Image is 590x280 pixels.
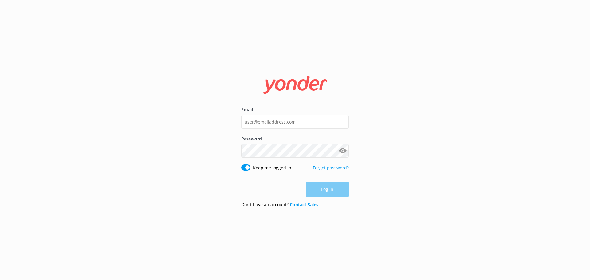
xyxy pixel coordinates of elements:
[290,202,318,207] a: Contact Sales
[241,115,349,129] input: user@emailaddress.com
[241,106,349,113] label: Email
[253,164,291,171] label: Keep me logged in
[336,145,349,157] button: Show password
[241,201,318,208] p: Don’t have an account?
[241,136,349,142] label: Password
[313,165,349,171] a: Forgot password?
